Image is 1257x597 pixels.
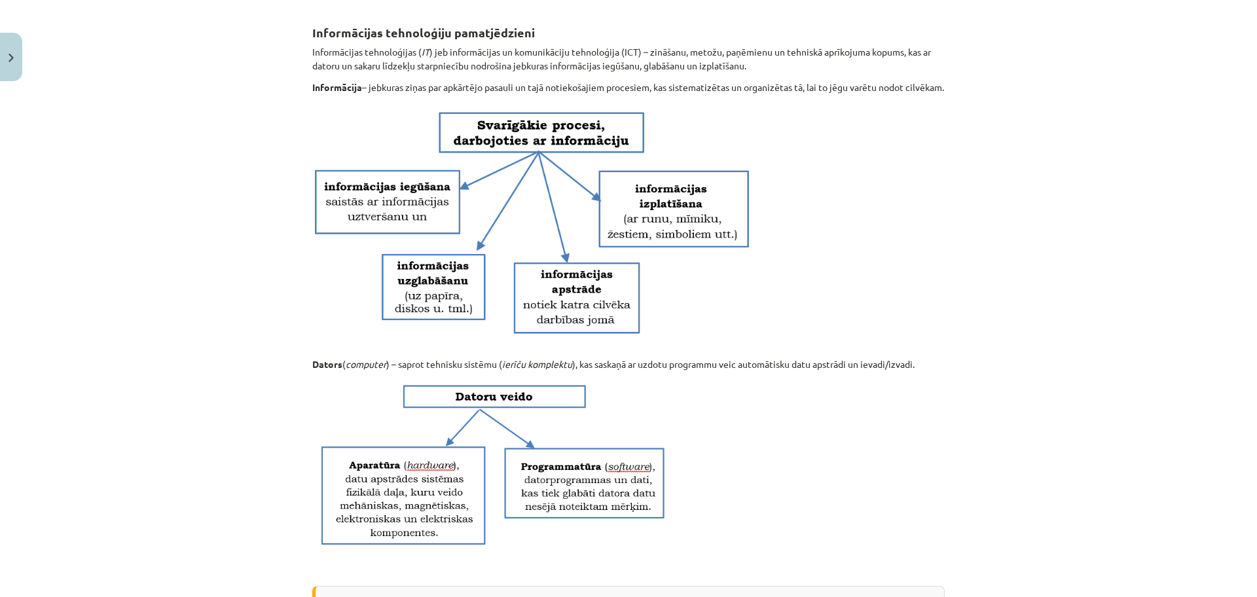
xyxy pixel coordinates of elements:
[312,25,535,40] strong: Informācijas tehnoloģiju pamatjēdzieni
[346,358,386,370] em: computer
[312,357,945,371] p: ( ) – saprot tehnisku sistēmu ( ), kas saskaņā ar uzdotu programmu veic automātisku datu apstrādi...
[422,46,429,58] em: IT
[312,358,342,370] strong: Dators
[9,54,14,62] img: icon-close-lesson-0947bae3869378f0d4975bcd49f059093ad1ed9edebbc8119c70593378902aed.svg
[312,45,945,73] p: Informācijas tehnoloģijas ( ) jeb informācijas un komunikāciju tehnoloģija (ICT) – zināšanu, meto...
[312,81,945,94] p: – jebkuras ziņas par apkārtējo pasauli un tajā notiekošajiem procesiem, kas sistematizētas un org...
[312,81,362,93] strong: Informācija
[502,358,572,370] em: ierīču komplektu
